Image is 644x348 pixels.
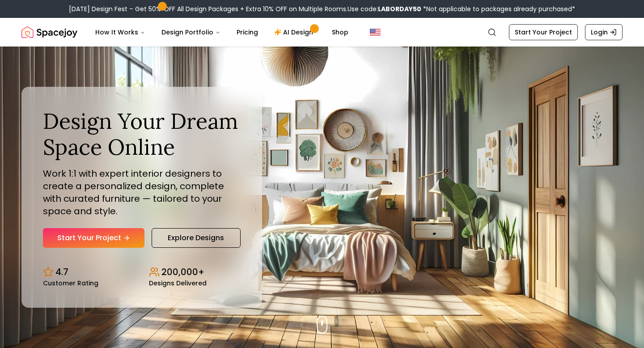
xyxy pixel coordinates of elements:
[370,27,381,38] img: United States
[43,167,241,217] p: Work 1:1 with expert interior designers to create a personalized design, complete with curated fu...
[161,266,204,278] p: 200,000+
[43,259,241,286] div: Design stats
[43,228,144,248] a: Start Your Project
[154,23,228,41] button: Design Portfolio
[43,108,241,160] h1: Design Your Dream Space Online
[55,266,68,278] p: 4.7
[21,23,77,41] a: Spacejoy
[43,280,98,286] small: Customer Rating
[378,4,421,13] b: LABORDAY50
[347,4,421,13] span: Use code:
[267,23,323,41] a: AI Design
[509,24,578,40] a: Start Your Project
[69,4,575,13] div: [DATE] Design Fest – Get 50% OFF All Design Packages + Extra 10% OFF on Multiple Rooms.
[152,228,241,248] a: Explore Designs
[325,23,356,41] a: Shop
[21,18,623,47] nav: Global
[421,4,575,13] span: *Not applicable to packages already purchased*
[21,23,77,41] img: Spacejoy Logo
[149,280,207,286] small: Designs Delivered
[88,23,356,41] nav: Main
[88,23,153,41] button: How It Works
[229,23,265,41] a: Pricing
[585,24,623,40] a: Login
